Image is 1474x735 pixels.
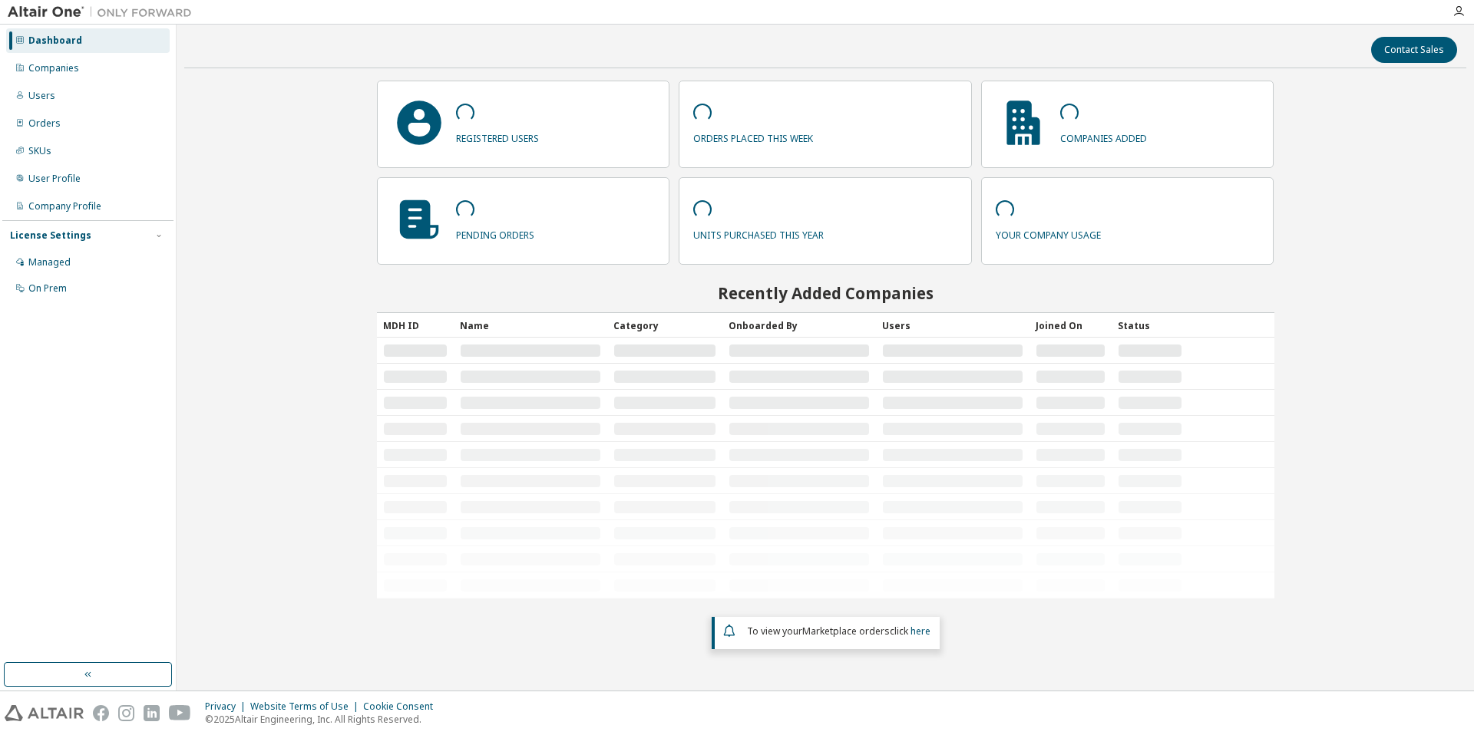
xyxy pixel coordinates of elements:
[747,625,930,638] span: To view your click
[144,705,160,721] img: linkedin.svg
[693,127,813,145] p: orders placed this week
[5,705,84,721] img: altair_logo.svg
[93,705,109,721] img: facebook.svg
[250,700,363,713] div: Website Terms of Use
[1060,127,1147,145] p: companies added
[28,256,71,269] div: Managed
[882,313,1023,338] div: Users
[363,700,442,713] div: Cookie Consent
[118,705,134,721] img: instagram.svg
[383,313,448,338] div: MDH ID
[460,313,601,338] div: Name
[205,713,442,726] p: © 2025 Altair Engineering, Inc. All Rights Reserved.
[377,283,1274,303] h2: Recently Added Companies
[28,62,79,74] div: Companies
[28,173,81,185] div: User Profile
[1036,313,1105,338] div: Joined On
[996,224,1101,242] p: your company usage
[729,313,870,338] div: Onboarded By
[1371,37,1457,63] button: Contact Sales
[28,200,101,213] div: Company Profile
[28,117,61,130] div: Orders
[28,145,51,157] div: SKUs
[205,700,250,713] div: Privacy
[28,282,67,295] div: On Prem
[169,705,191,721] img: youtube.svg
[693,224,824,242] p: units purchased this year
[613,313,716,338] div: Category
[8,5,200,20] img: Altair One
[802,625,890,638] em: Marketplace orders
[28,90,55,102] div: Users
[456,224,534,242] p: pending orders
[456,127,539,145] p: registered users
[1118,313,1182,338] div: Status
[911,625,930,638] a: here
[28,35,82,47] div: Dashboard
[10,229,91,242] div: License Settings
